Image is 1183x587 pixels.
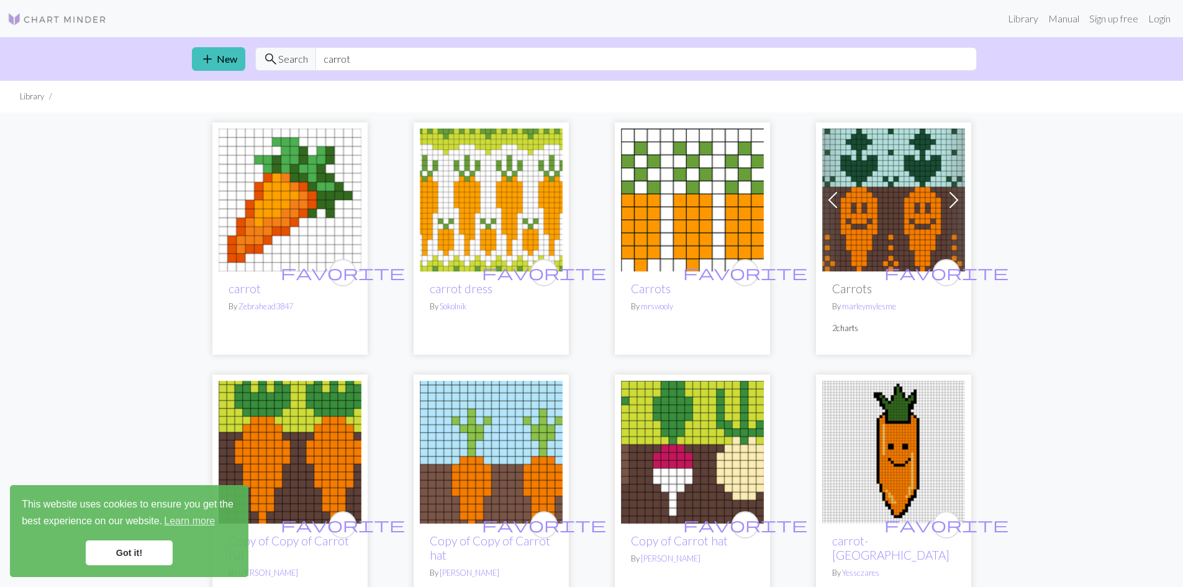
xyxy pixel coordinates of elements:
[832,322,955,334] p: 2 charts
[329,511,356,539] button: favourite
[933,259,960,286] button: favourite
[621,193,764,204] a: Stuffy sweater design 2
[832,534,950,562] a: carrot- [GEOGRAPHIC_DATA]
[621,381,764,524] img: Carrot top
[631,301,754,312] p: By
[482,260,606,285] i: favourite
[482,263,606,282] span: favorite
[683,512,807,537] i: favourite
[842,568,879,578] a: Yessczares
[884,260,1008,285] i: favourite
[7,12,107,27] img: Logo
[420,445,563,457] a: Carrot top
[683,260,807,285] i: favourite
[281,260,405,285] i: favourite
[822,193,965,204] a: Carrots
[683,515,807,534] span: favorite
[263,50,278,68] span: search
[822,381,965,524] img: carrot- Asia
[732,259,759,286] button: favourite
[631,553,754,565] p: By
[430,281,492,296] a: carrot dress
[884,515,1008,534] span: favorite
[219,381,361,524] img: Carrot top
[1143,6,1176,31] a: Login
[200,50,215,68] span: add
[530,511,558,539] button: favourite
[238,301,293,311] a: Zebrahead3847
[229,567,351,579] p: By
[1043,6,1084,31] a: Manual
[430,534,550,562] a: Copy of Copy of Carrot hat
[281,263,405,282] span: favorite
[86,540,173,565] a: dismiss cookie message
[219,445,361,457] a: Carrot top
[10,485,248,577] div: cookieconsent
[192,47,245,71] a: New
[822,445,965,457] a: carrot- Asia
[832,301,955,312] p: By
[229,301,351,312] p: By
[430,567,553,579] p: By
[229,281,261,296] a: carrot
[884,263,1008,282] span: favorite
[621,445,764,457] a: Carrot top
[329,259,356,286] button: favourite
[219,193,361,204] a: carrot
[631,281,671,296] a: Carrots
[420,193,563,204] a: teardrop dress
[278,52,308,66] span: Search
[482,515,606,534] span: favorite
[281,515,405,534] span: favorite
[641,301,673,311] a: mrswooly
[933,511,960,539] button: favourite
[530,259,558,286] button: favourite
[683,263,807,282] span: favorite
[430,301,553,312] p: By
[842,301,896,311] a: marleymylesme
[1003,6,1043,31] a: Library
[732,511,759,539] button: favourite
[420,129,563,271] img: teardrop dress
[884,512,1008,537] i: favourite
[440,301,466,311] a: Sokolnik
[832,567,955,579] p: By
[621,129,764,271] img: Stuffy sweater design 2
[631,534,728,548] a: Copy of Carrot hat
[20,91,44,102] li: Library
[1084,6,1143,31] a: Sign up free
[822,129,965,271] img: Carrots
[641,553,700,563] a: [PERSON_NAME]
[832,281,955,296] h2: Carrots
[22,497,237,530] span: This website uses cookies to ensure you get the best experience on our website.
[420,381,563,524] img: Carrot top
[281,512,405,537] i: favourite
[238,568,298,578] a: [PERSON_NAME]
[229,534,349,562] a: Copy of Copy of Carrot hat
[162,512,217,530] a: learn more about cookies
[219,129,361,271] img: carrot
[440,568,499,578] a: [PERSON_NAME]
[482,512,606,537] i: favourite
